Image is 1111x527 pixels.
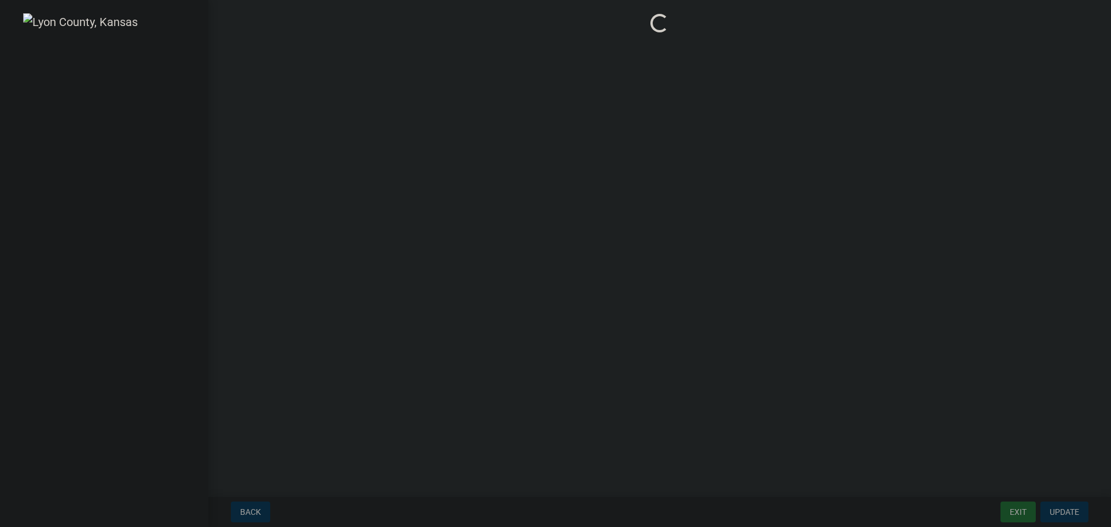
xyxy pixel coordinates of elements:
button: Exit [1000,502,1036,522]
span: Back [240,507,261,517]
span: Update [1050,507,1079,517]
button: Back [231,502,270,522]
button: Update [1040,502,1088,522]
img: Lyon County, Kansas [23,13,138,31]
